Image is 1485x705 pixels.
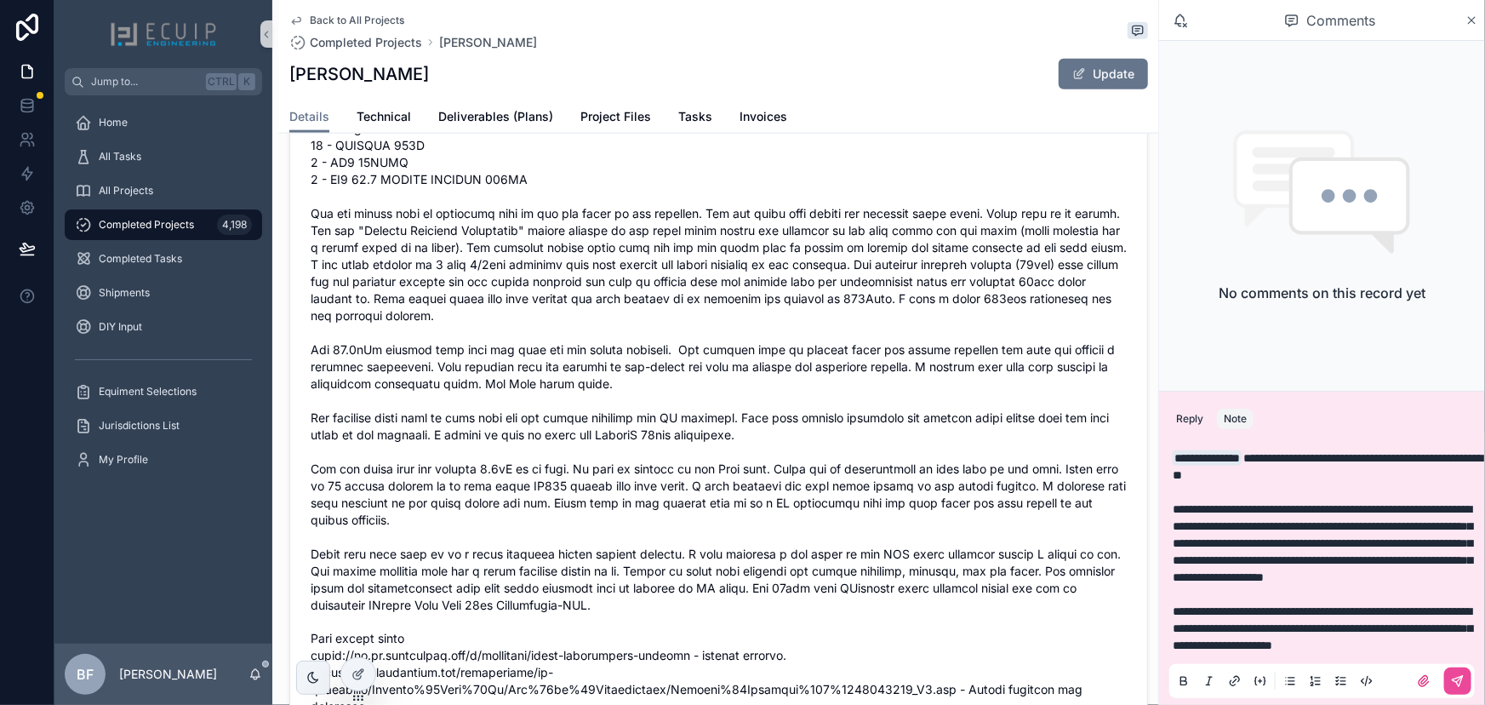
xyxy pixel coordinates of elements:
[439,34,537,51] a: [PERSON_NAME]
[289,101,329,134] a: Details
[99,419,180,433] span: Jurisdictions List
[99,252,182,266] span: Completed Tasks
[99,453,148,467] span: My Profile
[357,108,411,125] span: Technical
[217,215,252,235] div: 4,198
[65,209,262,240] a: Completed Projects4,198
[110,20,217,48] img: App logo
[99,116,128,129] span: Home
[580,101,651,135] a: Project Files
[289,34,422,51] a: Completed Projects
[99,218,194,232] span: Completed Projects
[65,444,262,475] a: My Profile
[206,73,237,90] span: Ctrl
[438,108,553,125] span: Deliverables (Plans)
[65,141,262,172] a: All Tasks
[740,108,787,125] span: Invoices
[65,107,262,138] a: Home
[119,666,217,683] p: [PERSON_NAME]
[1217,409,1254,429] button: Note
[1169,409,1210,429] button: Reply
[99,385,197,398] span: Equiment Selections
[65,312,262,342] a: DIY Input
[678,101,712,135] a: Tasks
[310,34,422,51] span: Completed Projects
[1059,59,1148,89] button: Update
[289,62,429,86] h1: [PERSON_NAME]
[289,14,404,27] a: Back to All Projects
[240,75,254,89] span: K
[99,150,141,163] span: All Tasks
[740,101,787,135] a: Invoices
[54,95,272,497] div: scrollable content
[357,101,411,135] a: Technical
[438,101,553,135] a: Deliverables (Plans)
[77,664,94,685] span: BF
[91,75,199,89] span: Jump to...
[65,410,262,441] a: Jurisdictions List
[65,278,262,308] a: Shipments
[678,108,712,125] span: Tasks
[65,175,262,206] a: All Projects
[99,184,153,198] span: All Projects
[65,244,262,274] a: Completed Tasks
[580,108,651,125] span: Project Files
[289,108,329,125] span: Details
[99,320,142,334] span: DIY Input
[65,376,262,407] a: Equiment Selections
[1224,412,1247,426] div: Note
[65,68,262,95] button: Jump to...CtrlK
[99,286,150,300] span: Shipments
[310,14,404,27] span: Back to All Projects
[1219,283,1425,303] h2: No comments on this record yet
[1306,10,1375,31] span: Comments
